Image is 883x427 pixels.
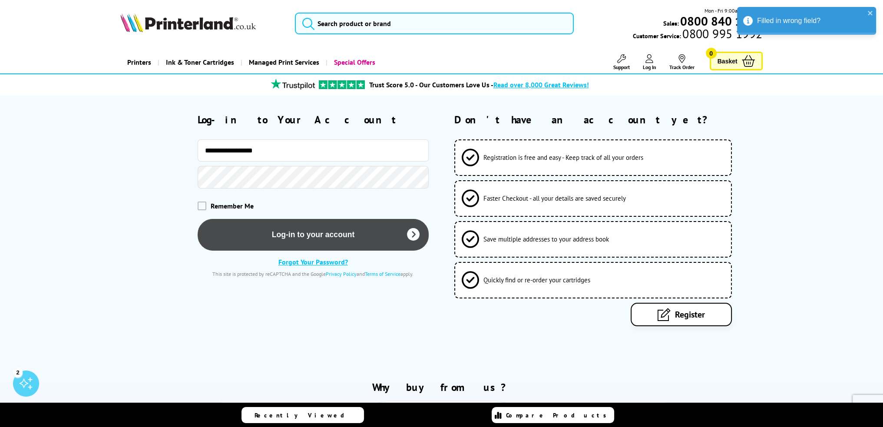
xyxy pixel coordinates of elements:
[675,309,705,320] span: Register
[13,367,23,377] div: 2
[319,80,365,89] img: trustpilot rating
[506,411,611,419] span: Compare Products
[165,51,234,73] span: Ink & Toner Cartridges
[681,30,762,38] span: 0800 995 1992
[255,411,353,419] span: Recently Viewed
[757,17,820,24] span: Filled in wrong field?
[679,17,763,25] a: 0800 840 1992
[198,271,429,277] div: This site is protected by reCAPTCHA and the Google and apply.
[120,13,256,32] img: Printerland Logo
[120,381,762,394] h2: Why buy from us?
[613,54,630,70] a: Support
[483,276,590,284] span: Quickly find or re-order your cartridges
[454,113,762,126] h2: Don't have an account yet?
[867,10,873,18] button: close
[198,113,429,126] h2: Log-in to Your Account
[278,258,348,266] a: Forgot Your Password?
[295,13,574,34] input: Search product or brand
[241,407,364,423] a: Recently Viewed
[326,271,357,277] a: Privacy Policy
[365,271,400,277] a: Terms of Service
[680,13,763,29] b: 0800 840 1992
[157,51,240,73] a: Ink & Toner Cartridges
[492,407,614,423] a: Compare Products
[613,64,630,70] span: Support
[211,202,254,210] span: Remember Me
[120,13,284,34] a: Printerland Logo
[669,54,694,70] a: Track Order
[631,303,732,326] a: Register
[369,80,589,89] a: Trust Score 5.0 - Our Customers Love Us -Read over 8,000 Great Reviews!
[663,19,679,27] span: Sales:
[483,194,626,202] span: Faster Checkout - all your details are saved securely
[643,64,656,70] span: Log In
[643,54,656,70] a: Log In
[483,235,609,243] span: Save multiple addresses to your address book
[633,30,762,40] span: Customer Service:
[325,51,381,73] a: Special Offers
[710,52,763,70] a: Basket 0
[483,153,643,162] span: Registration is free and easy - Keep track of all your orders
[493,80,589,89] span: Read over 8,000 Great Reviews!
[706,48,717,59] span: 0
[718,55,737,67] span: Basket
[120,51,157,73] a: Printers
[267,79,319,89] img: trustpilot rating
[240,51,325,73] a: Managed Print Services
[198,219,429,251] button: Log-in to your account
[704,7,763,15] span: Mon - Fri 9:00am - 5:30pm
